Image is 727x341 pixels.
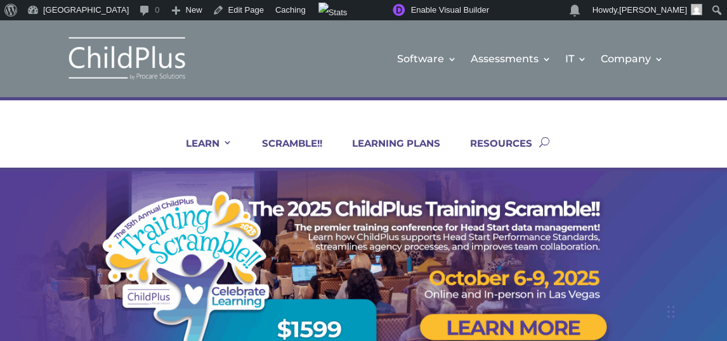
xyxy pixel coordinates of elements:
a: IT [565,33,587,84]
a: LEARN [170,137,232,168]
a: LEARNING PLANS [336,137,440,168]
a: Assessments [471,33,551,84]
span: [PERSON_NAME] [619,5,687,15]
iframe: Chat Widget [520,204,727,341]
div: Drag [667,293,675,331]
a: RESOURCES [454,137,532,168]
img: Views over 48 hours. Click for more Jetpack Stats. [318,3,348,23]
a: Software [397,33,457,84]
a: SCRAMBLE!! [246,137,322,168]
a: Company [601,33,664,84]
